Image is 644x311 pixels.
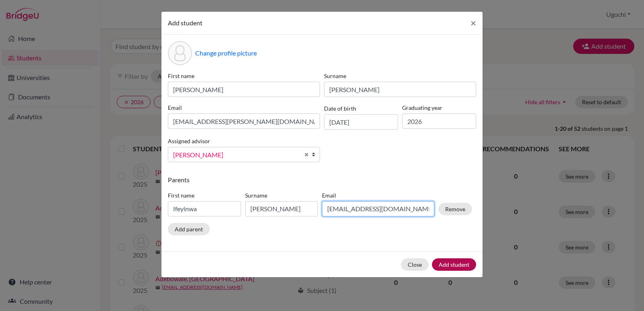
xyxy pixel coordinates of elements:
button: Add parent [168,223,210,235]
button: Remove [438,203,472,215]
label: First name [168,72,320,80]
button: Close [401,258,429,271]
label: Graduating year [402,103,476,112]
label: Email [322,191,434,200]
label: First name [168,191,241,200]
button: Close [464,12,483,34]
label: Email [168,103,320,112]
label: Surname [324,72,476,80]
span: Add student [168,19,202,27]
span: [PERSON_NAME] [173,150,299,160]
label: Surname [245,191,318,200]
p: Parents [168,175,476,185]
span: × [471,17,476,29]
label: Date of birth [324,104,356,113]
div: Profile picture [168,41,192,65]
button: Add student [432,258,476,271]
label: Assigned advisor [168,137,210,145]
input: dd/mm/yyyy [324,114,398,130]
